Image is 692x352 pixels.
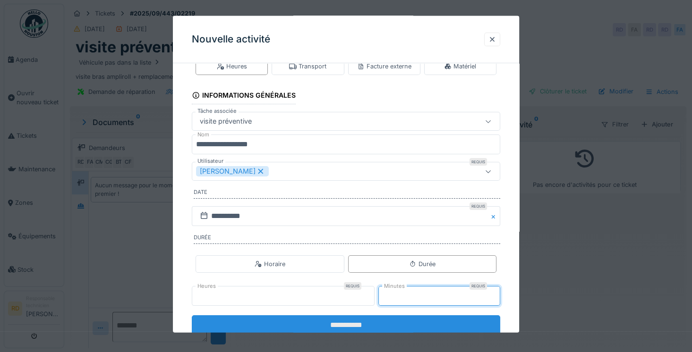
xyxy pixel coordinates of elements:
label: Minutes [382,282,407,290]
div: Informations générales [192,88,296,104]
div: visite préventive [196,116,256,126]
div: Horaire [255,259,285,268]
label: Heures [196,282,218,290]
div: Matériel [444,62,476,71]
div: Requis [470,158,487,166]
div: Facture externe [357,62,411,71]
div: Requis [470,202,487,210]
label: Durée [194,234,500,244]
label: Nom [196,131,211,139]
h3: Nouvelle activité [192,34,270,45]
div: Durée [409,259,436,268]
div: Requis [470,282,487,290]
div: Heures [217,62,247,71]
label: Tâche associée [196,107,239,115]
div: Requis [344,282,361,290]
label: Utilisateur [196,157,225,165]
button: Close [490,206,500,226]
div: Transport [289,62,326,71]
label: Date [194,188,500,199]
div: [PERSON_NAME] [196,166,269,176]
